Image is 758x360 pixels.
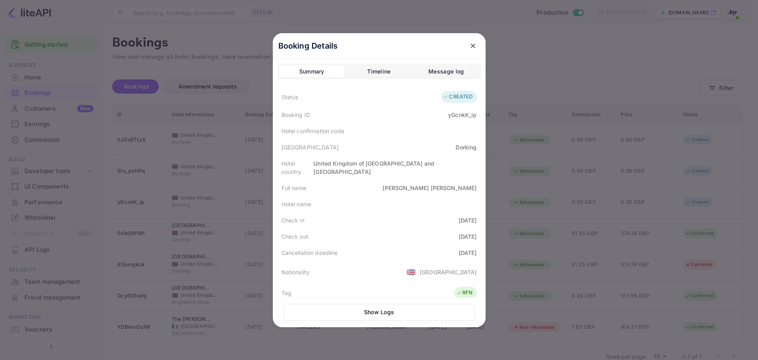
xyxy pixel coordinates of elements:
div: Hotel confirmation code [281,127,344,135]
div: [GEOGRAPHIC_DATA] [420,268,477,276]
div: Summary [299,67,325,76]
div: Cancellation deadline [281,249,338,257]
button: Show Logs [284,304,475,321]
div: [GEOGRAPHIC_DATA] [281,143,339,151]
div: Hotel country [281,159,314,176]
button: Timeline [346,65,412,78]
div: Booking ID [281,111,310,119]
div: Tag [281,289,291,297]
div: Message log [428,67,464,76]
div: RFN [456,289,473,297]
div: Timeline [367,67,390,76]
button: Summary [279,65,345,78]
div: [DATE] [459,216,477,224]
div: United Kingdom of [GEOGRAPHIC_DATA] and [GEOGRAPHIC_DATA] [313,159,477,176]
p: Booking Details [278,40,338,52]
div: [DATE] [459,232,477,241]
div: Check in [281,216,304,224]
span: United States [407,265,416,279]
button: close [466,39,480,53]
div: Full name [281,184,306,192]
div: [DATE] [459,249,477,257]
div: CREATED [443,93,473,101]
div: Nationality [281,268,310,276]
div: Hotel name [281,200,311,208]
div: yGcnkK_ip [448,111,477,119]
div: [PERSON_NAME] [PERSON_NAME] [383,184,477,192]
div: Status [281,93,298,101]
button: Message log [413,65,479,78]
div: Check out [281,232,308,241]
div: Dorking [456,143,477,151]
